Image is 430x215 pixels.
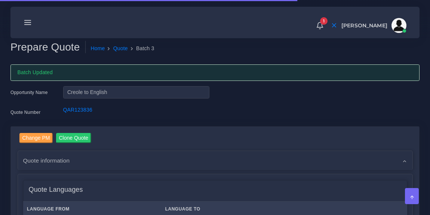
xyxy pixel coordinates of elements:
img: avatar [391,18,406,33]
a: Quote [113,45,128,52]
div: Batch Updated [10,64,420,81]
div: Quote information [18,151,412,170]
li: Batch 3 [128,45,154,52]
span: Quote information [23,156,70,165]
a: Home [91,45,105,52]
a: QAR123836 [63,107,92,113]
a: 1 [313,21,326,30]
span: [PERSON_NAME] [341,23,387,28]
h4: Quote Languages [29,186,83,194]
input: Change PM [19,133,53,143]
label: Opportunity Name [10,89,48,96]
h2: Prepare Quote [10,41,86,54]
span: 1 [320,17,328,25]
input: Clone Quote [56,133,92,143]
label: Quote Number [10,109,40,116]
a: [PERSON_NAME]avatar [338,18,409,33]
